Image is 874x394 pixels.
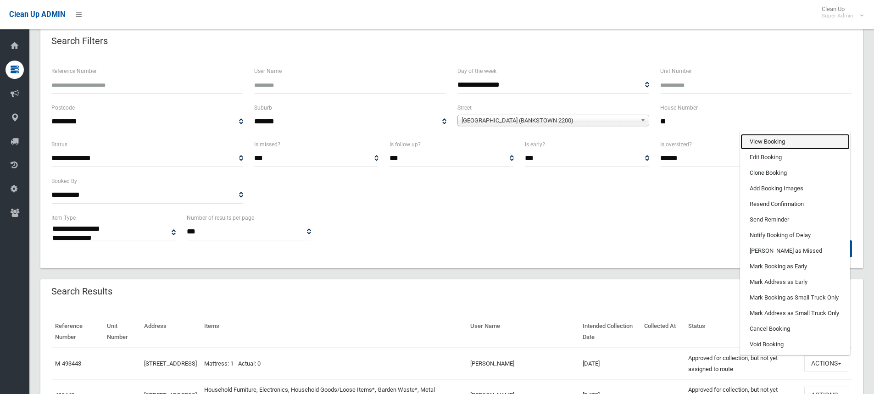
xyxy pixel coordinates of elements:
label: Day of the week [457,66,496,76]
th: Collected At [640,316,685,348]
a: Resend Confirmation [740,196,850,212]
td: [DATE] [579,348,640,380]
th: Reference Number [51,316,103,348]
a: Cancel Booking [740,321,850,337]
a: M-493443 [55,360,81,367]
td: Mattress: 1 - Actual: 0 [200,348,467,380]
th: Intended Collection Date [579,316,640,348]
label: Postcode [51,103,75,113]
label: User Name [254,66,282,76]
label: Street [457,103,472,113]
label: Is missed? [254,139,280,150]
label: Is early? [525,139,545,150]
span: Clean Up [817,6,863,19]
label: Status [51,139,67,150]
th: User Name [467,316,579,348]
a: Send Reminder [740,212,850,228]
label: Booked By [51,176,77,186]
label: Unit Number [660,66,692,76]
header: Search Filters [40,32,119,50]
label: Is follow up? [390,139,421,150]
th: Address [140,316,200,348]
a: Notify Booking of Delay [740,228,850,243]
th: Unit Number [103,316,141,348]
a: View Booking [740,134,850,150]
a: Mark Address as Early [740,274,850,290]
th: Items [200,316,467,348]
a: Mark Address as Small Truck Only [740,305,850,321]
label: Item Type [51,213,76,223]
span: Clean Up ADMIN [9,10,65,19]
a: Mark Booking as Early [740,259,850,274]
label: Is oversized? [660,139,692,150]
a: Add Booking Images [740,181,850,196]
header: Search Results [40,283,123,300]
a: Clone Booking [740,165,850,181]
th: Status [685,316,801,348]
td: Approved for collection, but not yet assigned to route [685,348,801,380]
button: Actions [804,355,848,372]
a: [STREET_ADDRESS] [144,360,197,367]
a: Void Booking [740,337,850,352]
label: Reference Number [51,66,97,76]
label: Number of results per page [187,213,254,223]
a: [PERSON_NAME] as Missed [740,243,850,259]
span: [GEOGRAPHIC_DATA] (BANKSTOWN 2200) [462,115,637,126]
a: Mark Booking as Small Truck Only [740,290,850,305]
small: Super Admin [822,12,853,19]
label: Suburb [254,103,272,113]
td: [PERSON_NAME] [467,348,579,380]
label: House Number [660,103,698,113]
a: Edit Booking [740,150,850,165]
